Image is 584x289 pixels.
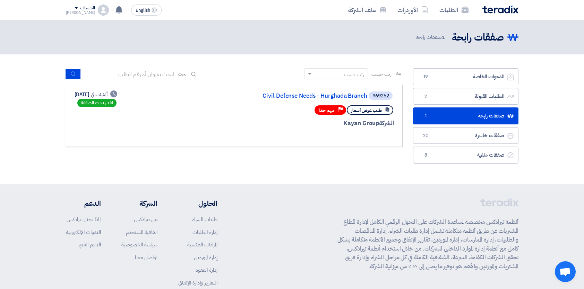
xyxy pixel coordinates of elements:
[81,69,178,79] input: ابحث بعنوان أو رقم الطلب
[442,33,445,41] span: 1
[121,198,157,209] li: الشركة
[98,5,109,16] img: profile_test.png
[194,254,217,261] a: إدارة الموردين
[413,88,518,105] a: الطلبات المقبولة2
[178,70,187,78] span: بحث
[343,2,392,18] a: ملف الشركة
[192,228,217,236] a: إدارة الطلبات
[379,119,394,128] span: الشركة
[80,5,95,11] div: الحساب
[135,254,157,261] a: تواصل معنا
[66,198,101,209] li: الدعم
[422,113,430,120] span: 1
[319,107,335,114] span: مهم جدا
[229,93,367,99] a: Civil Defense Needs - Hurghada Branch
[91,91,108,98] span: أنشئت في
[66,228,101,236] a: الندوات الإلكترونية
[131,5,162,16] button: English
[482,6,518,14] img: Teradix logo
[187,241,217,248] a: المزادات العكسية
[434,2,474,18] a: الطلبات
[67,216,101,223] a: لماذا تختار تيرادكس
[351,107,382,114] span: طلب عرض أسعار
[192,216,217,223] a: طلبات الشراء
[413,127,518,144] a: صفقات خاسرة20
[136,8,150,13] span: English
[134,216,157,223] a: عن تيرادكس
[227,119,394,128] div: Kayan Group
[77,99,117,107] div: لقد ربحت الصفقة
[413,107,518,124] a: صفقات رابحة1
[422,93,430,100] span: 2
[422,132,430,139] span: 20
[392,2,434,18] a: الأوردرات
[178,198,217,209] li: الحلول
[422,152,430,159] span: 8
[422,73,430,80] span: 19
[344,71,364,78] div: رتب حسب
[452,31,504,44] h2: صفقات رابحة
[79,241,101,248] a: الدعم الفني
[66,11,95,15] div: [PERSON_NAME]
[372,94,389,98] div: #69252
[126,228,157,236] a: اتفاقية المستخدم
[413,147,518,164] a: صفقات ملغية8
[413,68,518,85] a: الدعوات الخاصة19
[416,33,446,41] span: صفقات رابحة
[121,241,157,248] a: سياسة الخصوصية
[196,266,217,274] a: إدارة العقود
[75,91,118,98] div: [DATE]
[178,279,217,287] a: التقارير وإدارة الإنفاق
[371,70,391,78] span: رتب حسب
[337,218,518,271] p: أنظمة تيرادكس مخصصة لمساعدة الشركات على التحول الرقمي الكامل لإدارة قطاع المشتريات عن طريق أنظمة ...
[555,261,576,282] div: Open chat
